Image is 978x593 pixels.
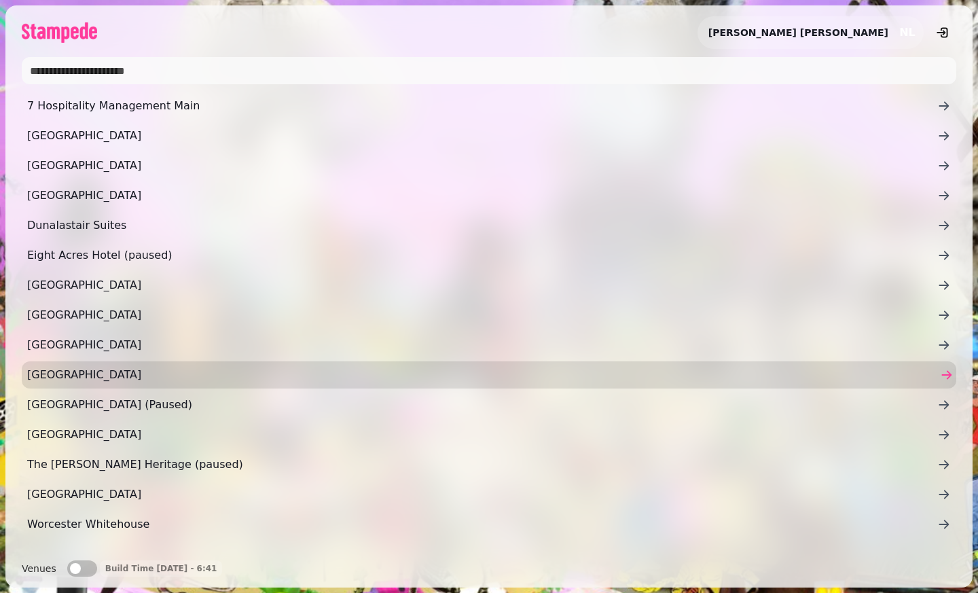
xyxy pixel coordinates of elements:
span: [GEOGRAPHIC_DATA] [27,486,937,503]
span: [GEOGRAPHIC_DATA] [27,128,937,144]
span: The [PERSON_NAME] Heritage (paused) [27,456,937,473]
span: [GEOGRAPHIC_DATA] [27,427,937,443]
span: 7 Hospitality Management Main [27,98,937,114]
label: Venues [22,560,56,577]
a: [GEOGRAPHIC_DATA] [22,152,956,179]
a: Worcester Whitehouse [22,511,956,538]
span: [GEOGRAPHIC_DATA] [27,277,937,293]
a: Eight Acres Hotel (paused) [22,242,956,269]
img: logo [22,22,97,43]
a: [GEOGRAPHIC_DATA] [22,122,956,149]
h2: [PERSON_NAME] [PERSON_NAME] [708,26,888,39]
span: [GEOGRAPHIC_DATA] [27,337,937,353]
a: [GEOGRAPHIC_DATA] [22,302,956,329]
a: [GEOGRAPHIC_DATA] [22,272,956,299]
span: NL [899,27,916,38]
span: [GEOGRAPHIC_DATA] [27,187,937,204]
a: [GEOGRAPHIC_DATA] [22,481,956,508]
span: [GEOGRAPHIC_DATA] (Paused) [27,397,937,413]
a: 7 Hospitality Management Main [22,92,956,120]
span: [GEOGRAPHIC_DATA] [27,367,937,383]
button: logout [929,19,956,46]
span: Eight Acres Hotel (paused) [27,247,937,264]
span: [GEOGRAPHIC_DATA] [27,307,937,323]
a: [GEOGRAPHIC_DATA] (Paused) [22,391,956,418]
a: Dunalastair Suites [22,212,956,239]
a: The [PERSON_NAME] Heritage (paused) [22,451,956,478]
span: Dunalastair Suites [27,217,937,234]
a: [GEOGRAPHIC_DATA] [22,182,956,209]
a: [GEOGRAPHIC_DATA] [22,331,956,359]
span: Worcester Whitehouse [27,516,937,533]
a: [GEOGRAPHIC_DATA] [22,421,956,448]
p: Build Time [DATE] - 6:41 [105,563,217,574]
span: [GEOGRAPHIC_DATA] [27,158,937,174]
a: [GEOGRAPHIC_DATA] [22,361,956,389]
